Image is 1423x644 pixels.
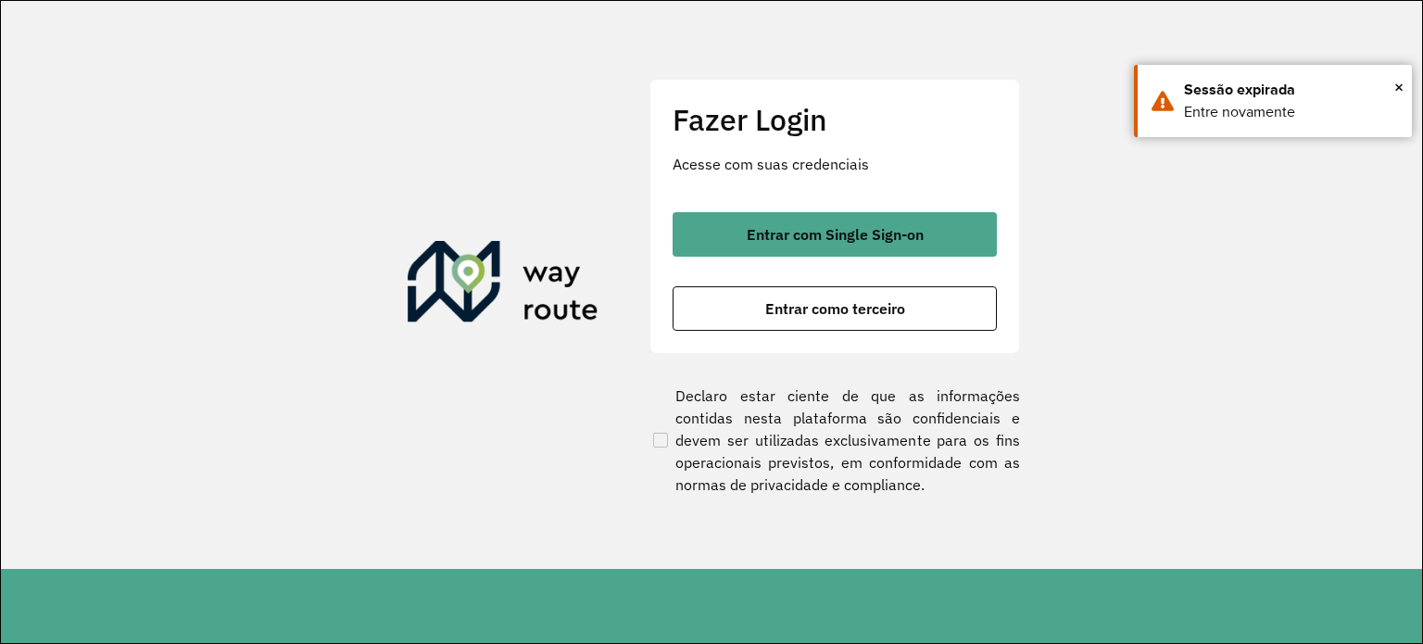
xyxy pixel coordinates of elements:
button: button [673,286,997,331]
span: Entrar como terceiro [765,301,905,316]
label: Declaro estar ciente de que as informações contidas nesta plataforma são confidenciais e devem se... [649,385,1020,496]
p: Acesse com suas credenciais [673,153,997,175]
span: Entrar com Single Sign-on [747,227,924,242]
img: Roteirizador AmbevTech [408,241,598,330]
span: × [1394,73,1404,101]
div: Entre novamente [1184,101,1398,123]
button: button [673,212,997,257]
div: Sessão expirada [1184,79,1398,101]
h2: Fazer Login [673,102,997,137]
button: Close [1394,73,1404,101]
